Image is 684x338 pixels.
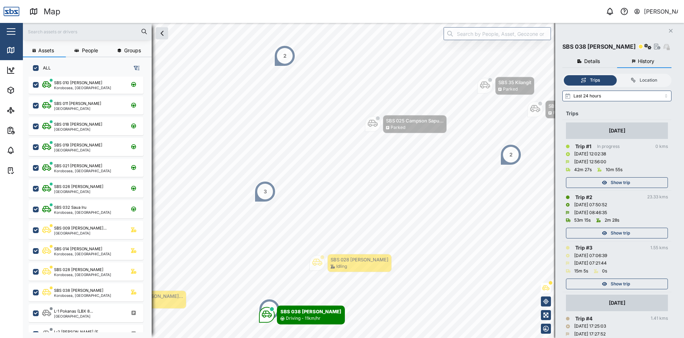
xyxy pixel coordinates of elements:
[54,148,102,152] div: [GEOGRAPHIC_DATA]
[566,177,668,188] button: Show trip
[575,244,592,252] div: Trip # 3
[609,127,625,135] div: [DATE]
[54,127,102,131] div: [GEOGRAPHIC_DATA]
[54,211,111,214] div: Korobosea, [GEOGRAPHIC_DATA]
[280,308,341,315] div: SBS 038 [PERSON_NAME]
[283,52,287,60] div: 2
[597,143,620,150] div: In progress
[19,66,51,74] div: Dashboard
[54,246,102,252] div: SBS 014 [PERSON_NAME]
[54,308,93,314] div: L-1 Pokanas (LBX 8...
[124,48,141,53] span: Groups
[650,245,668,251] div: 1.55 kms
[54,231,107,235] div: [GEOGRAPHIC_DATA]
[575,193,592,201] div: Trip # 2
[54,267,103,273] div: SBS 028 [PERSON_NAME]
[19,106,36,114] div: Sites
[38,48,54,53] span: Assets
[54,329,102,335] div: L-2 [PERSON_NAME] (F...
[574,268,588,275] div: 15m 5s
[602,268,607,275] div: 0s
[500,144,522,165] div: Map marker
[54,252,111,256] div: Korobosea, [GEOGRAPHIC_DATA]
[336,263,347,270] div: Idling
[54,86,111,90] div: Korobosea, [GEOGRAPHIC_DATA]
[574,202,607,208] div: [DATE] 07:50:52
[54,169,111,173] div: Korobosea, [GEOGRAPHIC_DATA]
[19,46,35,54] div: Map
[477,77,534,95] div: Map marker
[553,110,568,116] div: Parked
[611,228,630,238] span: Show trip
[27,26,147,37] input: Search assets or drivers
[574,209,607,216] div: [DATE] 08:46:35
[365,115,447,133] div: Map marker
[574,159,606,165] div: [DATE] 12:56:00
[391,124,405,131] div: Parked
[54,314,93,318] div: [GEOGRAPHIC_DATA]
[444,27,551,40] input: Search by People, Asset, Geozone or Place
[655,143,668,150] div: 0 kms
[82,48,98,53] span: People
[254,181,276,202] div: Map marker
[54,121,102,127] div: SBS 018 [PERSON_NAME]
[54,163,102,169] div: SBS 021 [PERSON_NAME]
[503,86,518,93] div: Parked
[647,194,668,201] div: 23.33 kms
[498,79,531,86] div: SBS 35 Kilangit
[259,299,280,320] div: Map marker
[19,86,41,94] div: Assets
[29,77,151,332] div: grid
[574,331,606,338] div: [DATE] 17:27:52
[566,279,668,289] button: Show trip
[264,188,267,195] div: 3
[566,228,668,238] button: Show trip
[574,217,591,224] div: 53m 15s
[54,273,111,276] div: Korobosea, [GEOGRAPHIC_DATA]
[651,315,668,322] div: 1.41 kms
[274,45,295,67] div: Map marker
[640,77,657,84] div: Location
[574,166,592,173] div: 42m 27s
[309,254,392,272] div: Map marker
[19,166,38,174] div: Tasks
[634,6,678,16] button: [PERSON_NAME]
[638,59,654,64] span: History
[259,305,345,324] div: Map marker
[606,166,622,173] div: 10m 55s
[590,77,600,84] div: Trips
[548,102,582,110] div: SBS 008 Borosi
[575,143,591,150] div: Trip # 1
[574,252,607,259] div: [DATE] 07:06:39
[54,288,103,294] div: SBS 038 [PERSON_NAME]
[19,146,41,154] div: Alarms
[609,299,625,307] div: [DATE]
[4,4,19,19] img: Main Logo
[575,315,592,323] div: Trip # 4
[54,184,103,190] div: SBS 026 [PERSON_NAME]
[39,65,51,71] label: ALL
[562,91,671,101] input: Select range
[574,151,606,158] div: [DATE] 12:02:38
[611,178,630,188] span: Show trip
[605,217,619,224] div: 2m 28s
[611,279,630,289] span: Show trip
[54,225,107,231] div: SBS 009 [PERSON_NAME]...
[121,293,183,300] div: SBS 009 [PERSON_NAME]...
[562,42,636,51] div: SBS 038 [PERSON_NAME]
[574,260,607,267] div: [DATE] 07:21:44
[584,59,600,64] span: Details
[54,190,103,193] div: [GEOGRAPHIC_DATA]
[644,7,678,16] div: [PERSON_NAME]
[54,101,101,107] div: SBS 011 [PERSON_NAME]
[566,110,668,117] div: Trips
[509,151,513,159] div: 2
[54,204,87,211] div: SBS 032 Saua Iru
[54,142,102,148] div: SBS 019 [PERSON_NAME]
[54,80,102,86] div: SBS 010 [PERSON_NAME]
[44,5,60,18] div: Map
[54,294,111,297] div: Korobosea, [GEOGRAPHIC_DATA]
[331,256,389,263] div: SBS 028 [PERSON_NAME]
[386,117,444,124] div: SBS 025 Campson Sapu...
[574,323,606,330] div: [DATE] 17:25:03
